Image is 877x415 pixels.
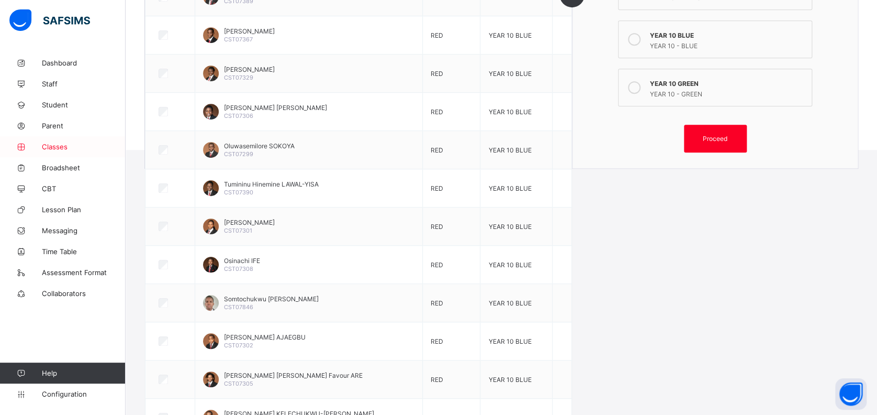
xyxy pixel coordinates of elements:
img: safsims [9,9,90,31]
span: [PERSON_NAME] [224,27,275,35]
span: CST07305 [224,380,253,387]
span: Configuration [42,390,125,398]
button: Open asap [835,378,867,410]
span: CBT [42,184,126,193]
span: [PERSON_NAME] AJAEGBU [224,333,306,341]
div: YEAR 10 BLUE [650,29,806,39]
span: RED [431,337,443,345]
span: CST07329 [224,74,253,81]
span: RED [431,146,443,154]
span: YEAR 10 BLUE [488,108,531,116]
span: Proceed [703,135,727,143]
span: Parent [42,122,126,130]
span: Time Table [42,247,126,256]
span: Collaborators [42,289,126,298]
span: [PERSON_NAME] [224,65,275,73]
span: Broadsheet [42,163,126,172]
span: CST07367 [224,36,253,43]
span: [PERSON_NAME] [PERSON_NAME] Favour ARE [224,372,363,379]
span: Messaging [42,226,126,235]
span: YEAR 10 BLUE [488,146,531,154]
span: RED [431,184,443,192]
span: CST07306 [224,112,253,119]
span: RED [431,261,443,269]
span: RED [431,223,443,231]
span: Tumininu Hinemine LAWAL-YISA [224,180,319,188]
span: RED [431,299,443,307]
div: YEAR 10 - BLUE [650,39,806,50]
div: YEAR 10 - GREEN [650,88,806,98]
span: YEAR 10 BLUE [488,261,531,269]
span: YEAR 10 BLUE [488,223,531,231]
span: RED [431,108,443,116]
span: CST07302 [224,342,253,349]
span: YEAR 10 BLUE [488,299,531,307]
span: Help [42,369,125,377]
span: Lesson Plan [42,205,126,214]
span: [PERSON_NAME] [224,219,275,226]
span: YEAR 10 BLUE [488,31,531,39]
span: Assessment Format [42,268,126,277]
span: RED [431,31,443,39]
span: Osinachi IFE [224,257,260,265]
span: CST07846 [224,303,253,311]
span: CST07301 [224,227,252,234]
span: RED [431,376,443,384]
span: Dashboard [42,59,126,67]
span: [PERSON_NAME] [PERSON_NAME] [224,104,327,112]
span: CST07308 [224,265,253,272]
span: Classes [42,143,126,151]
div: YEAR 10 GREEN [650,77,806,88]
span: YEAR 10 BLUE [488,337,531,345]
span: YEAR 10 BLUE [488,184,531,192]
span: RED [431,70,443,78]
span: YEAR 10 BLUE [488,70,531,78]
span: YEAR 10 BLUE [488,376,531,384]
span: Staff [42,80,126,88]
span: Oluwasemilore SOKOYA [224,142,295,150]
span: CST07299 [224,150,253,158]
span: Student [42,101,126,109]
span: CST07390 [224,189,253,196]
span: Somtochukwu [PERSON_NAME] [224,295,319,303]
